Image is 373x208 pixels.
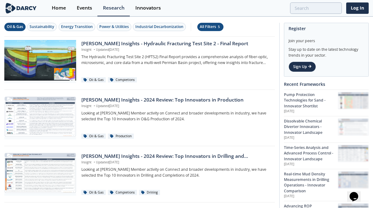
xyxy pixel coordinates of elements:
[81,40,271,47] div: [PERSON_NAME] Insights - Hydraulic Fracturing Test Site 2 - Final Report
[81,160,271,165] p: Insight Updated [DATE]
[4,153,275,196] a: Darcy Insights - 2024 Review: Top Innovators in Drilling and Completions preview [PERSON_NAME] In...
[27,23,57,31] button: Sustainability
[290,2,342,14] input: Advanced Search
[99,24,129,30] div: Power & Utilities
[284,109,338,114] p: [DATE]
[135,24,183,30] div: Industrial Decarbonization
[289,23,364,34] div: Register
[135,6,161,10] div: Innovators
[217,25,221,29] span: 5
[81,167,271,178] p: Looking at [PERSON_NAME] Member activity on Connect and broader developments in industry, we have...
[81,153,271,160] div: [PERSON_NAME] Insights - 2024 Review: Top Innovators in Drilling and Completions
[284,116,369,142] a: Dissolvable Chemical Diverter Innovators - Innovator Landscape [DATE] Dissolvable Chemical Divert...
[77,6,92,10] div: Events
[139,190,160,195] div: Drilling
[81,190,106,195] div: Oil & Gas
[59,23,95,31] button: Energy Transition
[346,2,369,14] a: Log In
[284,142,369,169] a: Time-Series Analysis and Advanced Process Control - Innovator Landscape [DATE] Time-Series Analys...
[284,145,338,162] div: Time-Series Analysis and Advanced Process Control - Innovator Landscape
[289,44,364,58] div: Stay up to date on the latest technology trends in your sector.
[284,135,338,140] p: [DATE]
[4,96,275,139] a: Darcy Insights - 2024 Review: Top Innovators in Production preview [PERSON_NAME] Insights - 2024 ...
[81,47,271,52] p: Insight Updated [DATE]
[284,79,369,90] div: Recent Frameworks
[7,24,23,30] div: Oil & Gas
[289,62,316,72] a: Sign Up
[81,77,106,83] div: Oil & Gas
[61,24,93,30] div: Energy Transition
[347,183,367,202] iframe: chat widget
[81,134,106,139] div: Oil & Gas
[92,104,96,108] span: •
[284,90,369,116] a: Pump Protection Technologies for Sand - Innovator Shortlist [DATE] Pump Protection Technologies f...
[289,34,364,44] div: Join your peers
[284,169,369,201] a: Real-time Mud Density Measurements in Drilling Operations - Innovator Comparison [DATE] Real-time...
[81,54,271,66] p: The Hydraulic Fracturing Test Site 2 (HFTS2) Final Report provides a comprehensive analysis of fi...
[52,6,66,10] div: Home
[284,92,338,109] div: Pump Protection Technologies for Sand - Innovator Shortlist
[4,40,275,83] a: Darcy Insights - Hydraulic Fracturing Test Site 2 - Final Report preview [PERSON_NAME] Insights -...
[200,24,221,30] div: All Filters
[284,118,338,135] div: Dissolvable Chemical Diverter Innovators - Innovator Landscape
[197,23,223,31] button: All Filters 5
[4,23,26,31] button: Oil & Gas
[81,110,271,122] p: Looking at [PERSON_NAME] Member activity on Connect and broader developments in industry, we have...
[81,96,271,104] div: [PERSON_NAME] Insights - 2024 Review: Top Innovators in Production
[284,162,338,167] p: [DATE]
[4,3,38,14] img: logo-wide.svg
[133,23,186,31] button: Industrial Decarbonization
[103,6,125,10] div: Research
[92,47,96,52] span: •
[108,134,134,139] div: Production
[108,77,137,83] div: Completions
[108,190,137,195] div: Completions
[30,24,54,30] div: Sustainability
[81,104,271,109] p: Insight Updated [DATE]
[97,23,131,31] button: Power & Utilities
[284,194,338,199] p: [DATE]
[92,160,96,164] span: •
[284,171,338,194] div: Real-time Mud Density Measurements in Drilling Operations - Innovator Comparison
